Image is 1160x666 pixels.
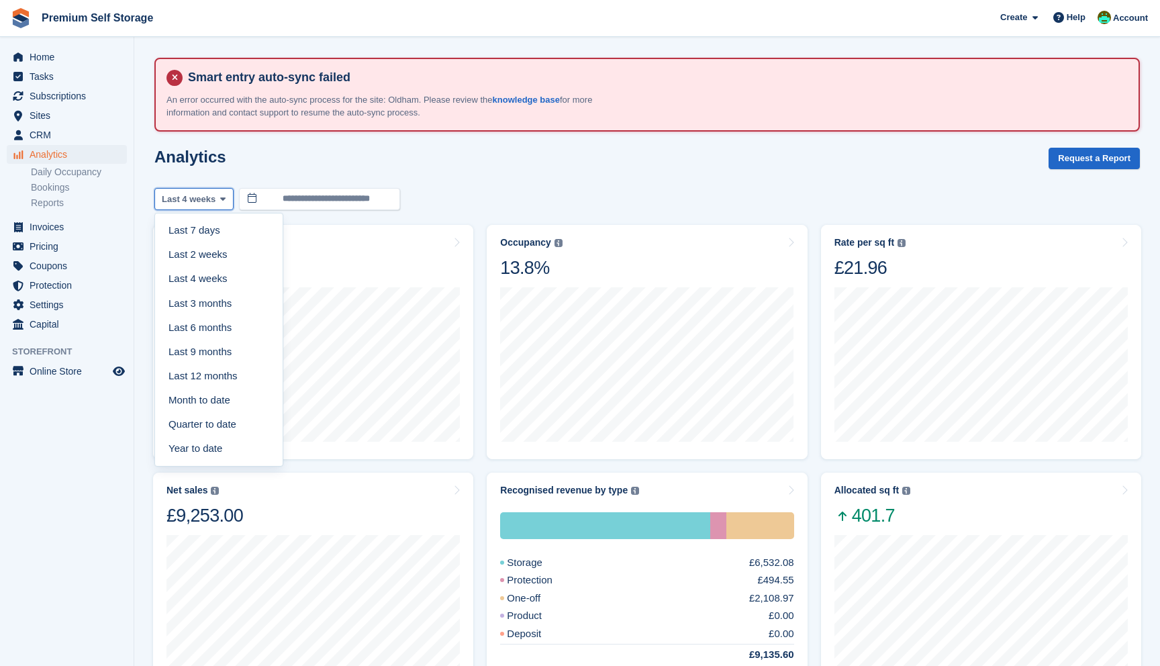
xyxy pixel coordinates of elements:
img: Anthony Bell [1098,11,1111,24]
div: Product [500,608,574,624]
div: One-off [500,591,573,606]
a: menu [7,295,127,314]
a: Last 6 months [160,316,277,340]
span: Storefront [12,345,134,359]
div: £0.00 [769,608,794,624]
div: £21.96 [834,256,906,279]
h2: Analytics [154,148,226,166]
img: icon-info-grey-7440780725fd019a000dd9b08b2336e03edf1995a4989e88bcd33f0948082b44.svg [898,239,906,247]
span: Last 4 weeks [162,193,215,206]
a: Quarter to date [160,412,277,436]
a: menu [7,145,127,164]
span: Capital [30,315,110,334]
a: Last 3 months [160,291,277,316]
a: menu [7,106,127,125]
div: Deposit [500,626,573,642]
a: Preview store [111,363,127,379]
span: Home [30,48,110,66]
a: knowledge base [493,95,560,105]
img: icon-info-grey-7440780725fd019a000dd9b08b2336e03edf1995a4989e88bcd33f0948082b44.svg [631,487,639,495]
div: 13.8% [500,256,562,279]
a: Year to date [160,436,277,461]
h4: Smart entry auto-sync failed [183,70,1128,85]
img: icon-info-grey-7440780725fd019a000dd9b08b2336e03edf1995a4989e88bcd33f0948082b44.svg [211,487,219,495]
a: Last 2 weeks [160,243,277,267]
div: £2,108.97 [749,591,794,606]
span: Tasks [30,67,110,86]
a: menu [7,315,127,334]
a: Bookings [31,181,127,194]
div: £494.55 [757,573,793,588]
span: Pricing [30,237,110,256]
span: Sites [30,106,110,125]
img: icon-info-grey-7440780725fd019a000dd9b08b2336e03edf1995a4989e88bcd33f0948082b44.svg [554,239,563,247]
div: Protection [500,573,585,588]
img: icon-info-grey-7440780725fd019a000dd9b08b2336e03edf1995a4989e88bcd33f0948082b44.svg [902,487,910,495]
a: menu [7,237,127,256]
span: Settings [30,295,110,314]
span: Coupons [30,256,110,275]
a: menu [7,218,127,236]
div: Recognised revenue by type [500,485,628,496]
div: £6,532.08 [749,555,794,571]
a: Last 7 days [160,219,277,243]
span: Online Store [30,362,110,381]
a: Daily Occupancy [31,166,127,179]
a: Last 4 weeks [160,267,277,291]
span: CRM [30,126,110,144]
div: Storage [500,555,575,571]
a: menu [7,48,127,66]
div: Occupancy [500,237,550,248]
div: £0.00 [769,626,794,642]
a: menu [7,362,127,381]
span: Subscriptions [30,87,110,105]
a: Reports [31,197,127,209]
div: Rate per sq ft [834,237,894,248]
span: Create [1000,11,1027,24]
span: Protection [30,276,110,295]
a: Last 12 months [160,364,277,388]
p: An error occurred with the auto-sync process for the site: Oldham. Please review the for more inf... [166,93,636,120]
div: Allocated sq ft [834,485,899,496]
a: menu [7,126,127,144]
a: menu [7,256,127,275]
div: Net sales [166,485,207,496]
a: Month to date [160,388,277,412]
span: Invoices [30,218,110,236]
img: stora-icon-8386f47178a22dfd0bd8f6a31ec36ba5ce8667c1dd55bd0f319d3a0aa187defe.svg [11,8,31,28]
a: menu [7,67,127,86]
a: menu [7,87,127,105]
a: Last 9 months [160,340,277,364]
button: Request a Report [1049,148,1140,170]
span: Analytics [30,145,110,164]
a: Premium Self Storage [36,7,158,29]
span: 401.7 [834,504,910,527]
div: £9,135.60 [717,647,794,663]
span: Help [1067,11,1085,24]
div: Protection [710,512,726,539]
div: £9,253.00 [166,504,243,527]
button: Last 4 weeks [154,188,234,210]
span: Account [1113,11,1148,25]
div: One-off [726,512,794,539]
a: menu [7,276,127,295]
div: Storage [500,512,710,539]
